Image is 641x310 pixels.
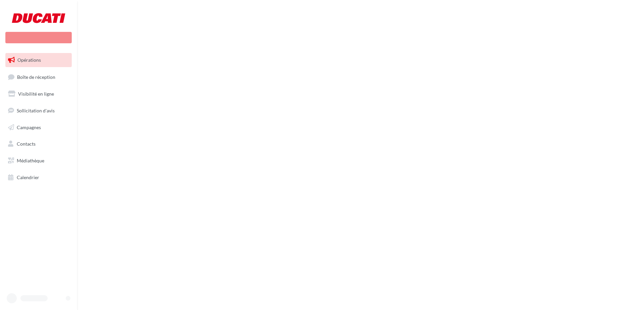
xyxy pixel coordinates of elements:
span: Opérations [17,57,41,63]
span: Contacts [17,141,36,147]
a: Médiathèque [4,154,73,168]
a: Opérations [4,53,73,67]
a: Visibilité en ligne [4,87,73,101]
a: Campagnes [4,120,73,135]
span: Médiathèque [17,158,44,163]
a: Boîte de réception [4,70,73,84]
span: Boîte de réception [17,74,55,80]
span: Calendrier [17,174,39,180]
a: Calendrier [4,170,73,185]
span: Sollicitation d'avis [17,108,55,113]
span: Campagnes [17,124,41,130]
a: Contacts [4,137,73,151]
a: Sollicitation d'avis [4,104,73,118]
div: Nouvelle campagne [5,32,72,43]
span: Visibilité en ligne [18,91,54,97]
